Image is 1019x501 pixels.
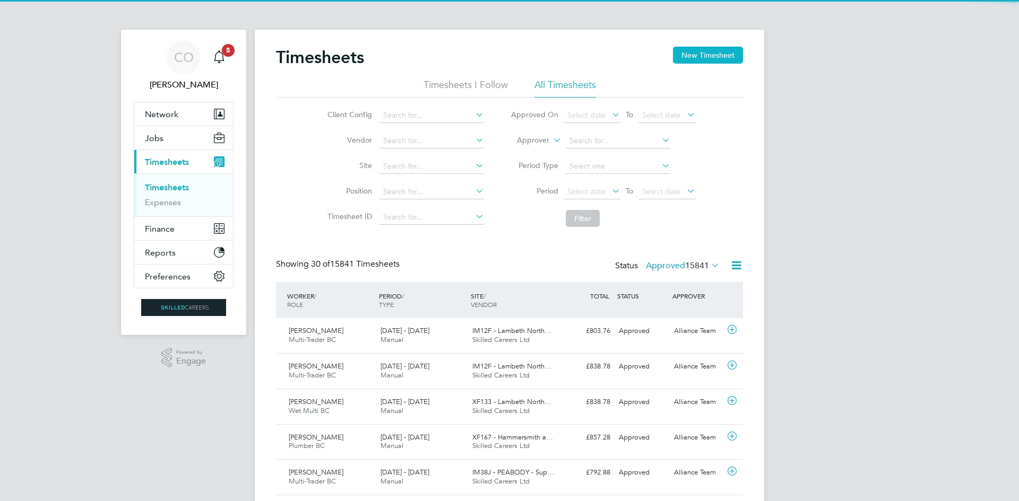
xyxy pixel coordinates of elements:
[559,322,615,340] div: £803.76
[145,133,163,143] span: Jobs
[289,441,325,450] span: Plumber BC
[642,187,680,196] span: Select date
[145,248,176,258] span: Reports
[134,78,234,91] span: Craig O'Donovan
[615,358,670,375] div: Approved
[670,429,725,446] div: Alliance Team
[311,259,400,269] span: 15841 Timesheets
[685,260,709,271] span: 15841
[134,241,233,264] button: Reports
[324,212,372,221] label: Timesheet ID
[673,47,743,64] button: New Timesheet
[289,326,343,335] span: [PERSON_NAME]
[289,397,343,406] span: [PERSON_NAME]
[559,358,615,375] div: £838.78
[145,109,178,119] span: Network
[276,47,364,68] h2: Timesheets
[311,259,330,269] span: 30 of
[209,40,230,74] a: 5
[289,477,336,486] span: Multi-Trader BC
[472,468,554,477] span: IM38J - PEABODY - Sup…
[472,371,530,380] span: Skilled Careers Ltd
[646,260,720,271] label: Approved
[615,393,670,411] div: Approved
[161,348,206,368] a: Powered byEngage
[511,161,558,170] label: Period Type
[222,44,235,57] span: 5
[379,134,484,148] input: Search for...
[402,292,404,300] span: /
[141,299,226,316] img: skilledcareers-logo-retina.png
[472,441,530,450] span: Skilled Careers Ltd
[121,30,246,335] nav: Main navigation
[623,108,636,121] span: To
[502,135,549,146] label: Approver
[134,102,233,126] button: Network
[381,326,429,335] span: [DATE] - [DATE]
[615,429,670,446] div: Approved
[472,362,551,371] span: IM12F - Lambeth North…
[670,286,725,305] div: APPROVER
[134,299,234,316] a: Go to home page
[566,159,670,174] input: Select one
[289,406,330,415] span: Wet Multi BC
[670,358,725,375] div: Alliance Team
[381,433,429,442] span: [DATE] - [DATE]
[314,292,316,300] span: /
[134,217,233,240] button: Finance
[276,259,402,270] div: Showing
[134,173,233,216] div: Timesheets
[289,335,336,344] span: Multi-Trader BC
[145,157,189,167] span: Timesheets
[559,429,615,446] div: £857.28
[145,271,191,282] span: Preferences
[134,40,234,91] a: CO[PERSON_NAME]
[145,182,189,192] a: Timesheets
[174,50,194,64] span: CO
[534,78,596,98] li: All Timesheets
[284,286,376,314] div: WORKER
[472,326,551,335] span: IM12F - Lambeth North…
[176,357,206,366] span: Engage
[670,322,725,340] div: Alliance Team
[324,110,372,119] label: Client Config
[376,286,468,314] div: PERIOD
[472,477,530,486] span: Skilled Careers Ltd
[134,126,233,150] button: Jobs
[381,468,429,477] span: [DATE] - [DATE]
[472,397,551,406] span: XF133 - Lambeth North…
[623,184,636,198] span: To
[289,371,336,380] span: Multi-Trader BC
[134,150,233,173] button: Timesheets
[379,300,394,309] span: TYPE
[483,292,486,300] span: /
[381,397,429,406] span: [DATE] - [DATE]
[511,110,558,119] label: Approved On
[145,224,175,234] span: Finance
[145,197,181,207] a: Expenses
[559,393,615,411] div: £838.78
[670,464,725,481] div: Alliance Team
[468,286,560,314] div: SITE
[379,108,484,123] input: Search for...
[324,186,372,196] label: Position
[615,464,670,481] div: Approved
[324,161,372,170] label: Site
[615,259,722,274] div: Status
[471,300,497,309] span: VENDOR
[670,393,725,411] div: Alliance Team
[287,300,303,309] span: ROLE
[615,322,670,340] div: Approved
[324,135,372,145] label: Vendor
[642,110,680,120] span: Select date
[567,110,606,120] span: Select date
[472,406,530,415] span: Skilled Careers Ltd
[381,362,429,371] span: [DATE] - [DATE]
[289,362,343,371] span: [PERSON_NAME]
[381,441,403,450] span: Manual
[559,464,615,481] div: £792.88
[566,134,670,148] input: Search for...
[381,335,403,344] span: Manual
[381,477,403,486] span: Manual
[511,186,558,196] label: Period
